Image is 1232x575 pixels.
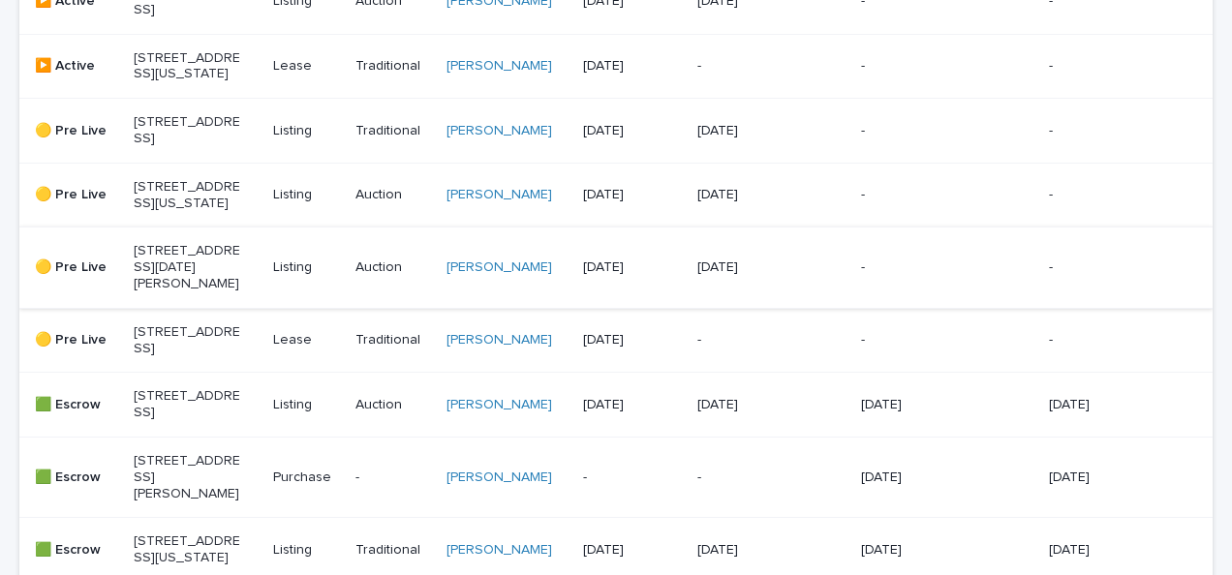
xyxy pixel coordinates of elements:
p: 🟡 Pre Live [35,332,118,348]
p: - [1049,58,1156,75]
p: [DATE] [697,123,805,139]
p: - [1049,259,1156,276]
p: Auction [355,187,431,203]
p: [STREET_ADDRESS][PERSON_NAME] [134,453,241,501]
tr: 🟡 Pre Live[STREET_ADDRESS]ListingTraditional[PERSON_NAME] [DATE][DATE]-- [19,99,1213,164]
p: - [861,123,969,139]
p: 🟡 Pre Live [35,123,118,139]
tr: 🟡 Pre Live[STREET_ADDRESS][DATE][PERSON_NAME]ListingAuction[PERSON_NAME] [DATE][DATE]-- [19,227,1213,308]
p: [DATE] [697,187,805,203]
p: [STREET_ADDRESS] [134,388,241,421]
p: 🟩 Escrow [35,542,118,559]
p: Listing [273,123,341,139]
p: Traditional [355,123,431,139]
p: [DATE] [583,123,683,139]
p: [DATE] [1049,542,1156,559]
a: [PERSON_NAME] [447,397,552,413]
p: [STREET_ADDRESS] [134,114,241,147]
p: 🟩 Escrow [35,469,118,486]
tr: ▶️ Active[STREET_ADDRESS][US_STATE]LeaseTraditional[PERSON_NAME] [DATE]--- [19,34,1213,99]
p: [DATE] [583,332,683,348]
p: - [861,259,969,276]
p: 🟡 Pre Live [35,187,118,203]
p: Lease [273,332,341,348]
p: - [861,187,969,203]
p: - [697,332,805,348]
p: - [1049,332,1156,348]
p: [DATE] [697,397,805,413]
p: ▶️ Active [35,58,118,75]
a: [PERSON_NAME] [447,469,552,486]
p: [DATE] [697,259,805,276]
p: [STREET_ADDRESS][DATE][PERSON_NAME] [134,243,241,291]
p: [DATE] [861,469,969,486]
p: - [1049,123,1156,139]
p: Listing [273,259,341,276]
a: [PERSON_NAME] [447,123,552,139]
p: - [697,58,805,75]
p: 🟩 Escrow [35,397,118,413]
p: Listing [273,187,341,203]
a: [PERSON_NAME] [447,259,552,276]
p: [DATE] [861,397,969,413]
a: [PERSON_NAME] [447,58,552,75]
tr: 🟡 Pre Live[STREET_ADDRESS]LeaseTraditional[PERSON_NAME] [DATE]--- [19,308,1213,373]
p: - [355,469,431,486]
p: [DATE] [583,259,683,276]
p: [DATE] [583,58,683,75]
p: - [1049,187,1156,203]
tr: 🟩 Escrow[STREET_ADDRESS][PERSON_NAME]Purchase-[PERSON_NAME] --[DATE][DATE] [19,437,1213,517]
p: Listing [273,397,341,413]
p: [DATE] [1049,397,1156,413]
p: - [583,469,683,486]
p: [DATE] [1049,469,1156,486]
p: Listing [273,542,341,559]
p: [DATE] [583,397,683,413]
a: [PERSON_NAME] [447,542,552,559]
p: [STREET_ADDRESS][US_STATE] [134,533,241,566]
p: Auction [355,397,431,413]
p: [STREET_ADDRESS][US_STATE] [134,179,241,212]
p: Purchase [273,469,341,486]
p: - [861,332,969,348]
p: - [697,469,805,486]
p: [STREET_ADDRESS] [134,324,241,357]
tr: 🟡 Pre Live[STREET_ADDRESS][US_STATE]ListingAuction[PERSON_NAME] [DATE][DATE]-- [19,163,1213,227]
a: [PERSON_NAME] [447,187,552,203]
a: [PERSON_NAME] [447,332,552,348]
p: [STREET_ADDRESS][US_STATE] [134,50,241,83]
p: Traditional [355,58,431,75]
p: [DATE] [861,542,969,559]
tr: 🟩 Escrow[STREET_ADDRESS]ListingAuction[PERSON_NAME] [DATE][DATE][DATE][DATE] [19,373,1213,438]
p: [DATE] [583,542,683,559]
p: Lease [273,58,341,75]
p: [DATE] [583,187,683,203]
p: Traditional [355,332,431,348]
p: Traditional [355,542,431,559]
p: 🟡 Pre Live [35,259,118,276]
p: [DATE] [697,542,805,559]
p: Auction [355,259,431,276]
p: - [861,58,969,75]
